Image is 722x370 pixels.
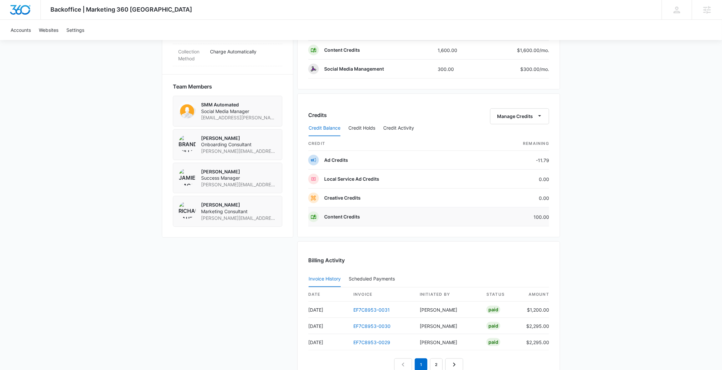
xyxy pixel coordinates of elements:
p: $300.00 [518,66,549,73]
span: [PERSON_NAME][EMAIL_ADDRESS][PERSON_NAME][DOMAIN_NAME] [201,215,277,221]
img: Richard Sauter [179,202,196,219]
td: [DATE] [308,302,348,318]
button: Credit Activity [383,120,414,136]
th: Initiated By [414,287,481,302]
td: 0.00 [479,189,549,208]
td: -11.79 [479,151,549,170]
td: [DATE] [308,318,348,334]
td: 100.00 [479,208,549,226]
h3: Billing Activity [308,256,549,264]
span: [PERSON_NAME][EMAIL_ADDRESS][PERSON_NAME][DOMAIN_NAME] [201,148,277,154]
p: Local Service Ad Credits [324,176,379,182]
p: SMM Automated [201,101,277,108]
p: [PERSON_NAME] [201,135,277,142]
p: Charge Automatically [210,48,277,55]
a: EF7C8953-0029 [353,339,390,345]
td: $2,295.00 [521,334,549,350]
button: Invoice History [309,271,341,287]
span: Marketing Consultant [201,208,277,215]
button: Manage Credits [490,108,549,124]
th: status [481,287,521,302]
span: Backoffice | Marketing 360 [GEOGRAPHIC_DATA] [51,6,192,13]
td: 300.00 [433,60,481,79]
th: date [308,287,348,302]
img: Jamie Dagg [179,168,196,186]
div: Scheduled Payments [349,277,397,281]
td: [PERSON_NAME] [414,318,481,334]
button: Credit Balance [309,120,340,136]
div: Collection MethodCharge Automatically [173,44,282,66]
th: invoice [348,287,414,302]
p: [PERSON_NAME] [201,202,277,208]
button: Credit Holds [348,120,375,136]
dt: Collection Method [178,48,205,62]
p: Content Credits [324,47,360,53]
a: Accounts [7,20,35,40]
th: credit [308,137,479,151]
img: Brandon Miller [179,135,196,152]
p: Social Media Management [324,66,384,72]
td: $1,200.00 [521,302,549,318]
th: amount [521,287,549,302]
p: Ad Credits [324,157,348,163]
div: Paid [486,306,500,314]
a: Settings [62,20,88,40]
a: EF7C8953-0031 [353,307,390,313]
span: /mo. [540,47,549,53]
span: Onboarding Consultant [201,141,277,148]
p: Content Credits [324,214,360,220]
div: Paid [486,338,500,346]
span: /mo. [540,66,549,72]
h3: Credits [308,111,327,119]
td: [PERSON_NAME] [414,334,481,350]
span: Success Manager [201,175,277,181]
td: [DATE] [308,334,348,350]
span: Team Members [173,83,212,91]
img: SMM Automated [179,101,196,119]
span: Social Media Manager [201,108,277,115]
a: EF7C8953-0030 [353,323,391,329]
th: Remaining [479,137,549,151]
span: [EMAIL_ADDRESS][PERSON_NAME][DOMAIN_NAME] [201,114,277,121]
td: 1,600.00 [433,41,481,60]
p: $1,600.00 [517,47,549,54]
td: [PERSON_NAME] [414,302,481,318]
td: 0.00 [479,170,549,189]
span: [PERSON_NAME][EMAIL_ADDRESS][PERSON_NAME][DOMAIN_NAME] [201,181,277,188]
p: Creative Credits [324,195,361,201]
td: $2,295.00 [521,318,549,334]
div: Paid [486,322,500,330]
a: Websites [35,20,62,40]
p: [PERSON_NAME] [201,168,277,175]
